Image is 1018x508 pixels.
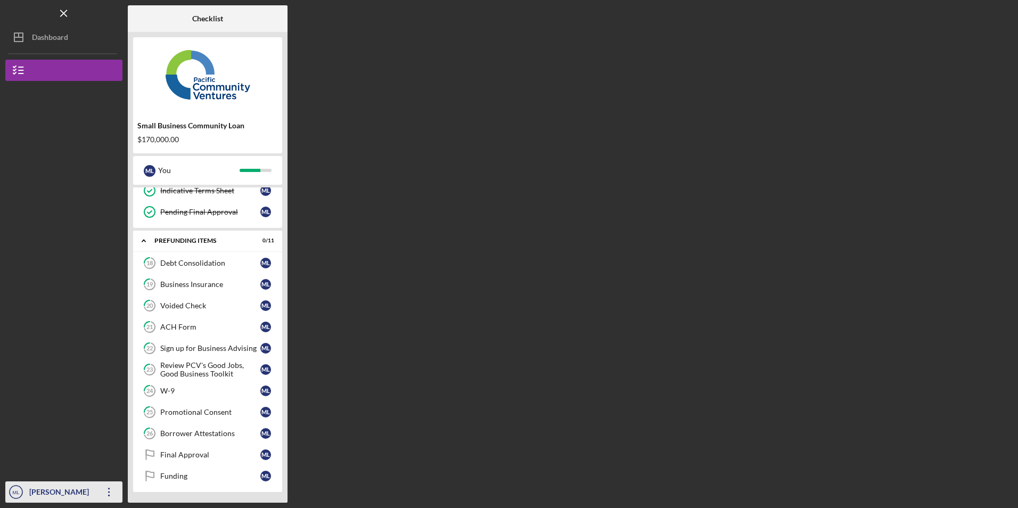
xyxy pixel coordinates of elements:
[160,344,260,353] div: Sign up for Business Advising
[32,27,68,51] div: Dashboard
[27,481,96,505] div: [PERSON_NAME]
[160,450,260,459] div: Final Approval
[260,258,271,268] div: M L
[160,208,260,216] div: Pending Final Approval
[133,43,282,106] img: Product logo
[160,361,260,378] div: Review PCV's Good Jobs, Good Business Toolkit
[160,429,260,438] div: Borrower Attestations
[138,295,277,316] a: 20Voided CheckML
[138,316,277,338] a: 21ACH FormML
[260,471,271,481] div: M L
[160,186,260,195] div: Indicative Terms Sheet
[146,345,153,352] tspan: 22
[138,180,277,201] a: Indicative Terms SheetML
[260,185,271,196] div: M L
[146,409,153,416] tspan: 25
[138,252,277,274] a: 18Debt ConsolidationML
[138,274,277,295] a: 19Business InsuranceML
[154,237,248,244] div: Prefunding Items
[260,322,271,332] div: M L
[146,302,153,309] tspan: 20
[260,449,271,460] div: M L
[138,402,277,423] a: 25Promotional ConsentML
[146,430,153,437] tspan: 26
[192,14,223,23] b: Checklist
[138,380,277,402] a: 24W-9ML
[260,300,271,311] div: M L
[160,301,260,310] div: Voided Check
[260,364,271,375] div: M L
[138,338,277,359] a: 22Sign up for Business AdvisingML
[146,324,153,331] tspan: 21
[160,387,260,395] div: W-9
[158,161,240,179] div: You
[255,237,274,244] div: 0 / 11
[137,121,278,130] div: Small Business Community Loan
[146,260,153,267] tspan: 18
[12,489,20,495] text: ML
[146,388,153,395] tspan: 24
[5,27,122,48] button: Dashboard
[138,465,277,487] a: FundingML
[260,279,271,290] div: M L
[138,359,277,380] a: 23Review PCV's Good Jobs, Good Business ToolkitML
[146,281,153,288] tspan: 19
[260,386,271,396] div: M L
[160,259,260,267] div: Debt Consolidation
[160,408,260,416] div: Promotional Consent
[160,323,260,331] div: ACH Form
[5,481,122,503] button: ML[PERSON_NAME]
[138,201,277,223] a: Pending Final ApprovalML
[260,343,271,354] div: M L
[137,135,278,144] div: $170,000.00
[260,428,271,439] div: M L
[138,423,277,444] a: 26Borrower AttestationsML
[138,444,277,465] a: Final ApprovalML
[144,165,155,177] div: M L
[160,472,260,480] div: Funding
[260,407,271,417] div: M L
[160,280,260,289] div: Business Insurance
[146,366,153,373] tspan: 23
[260,207,271,217] div: M L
